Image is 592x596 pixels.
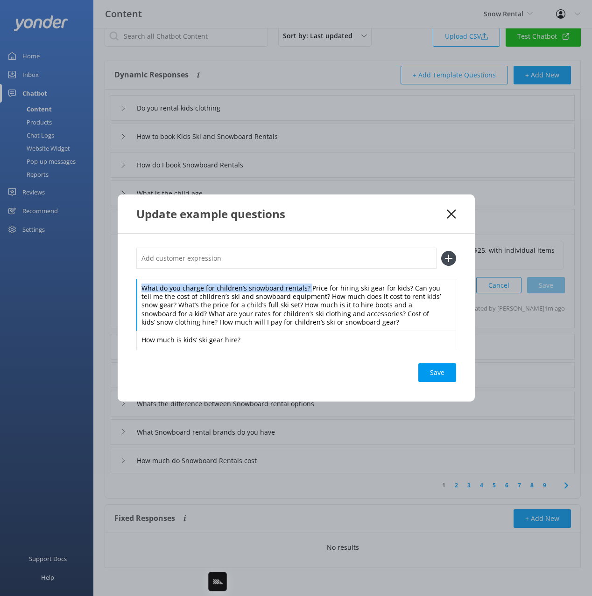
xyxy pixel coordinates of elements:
button: Save [418,363,456,382]
input: Add customer expression [136,248,437,269]
button: Close [447,209,456,219]
div: How much is kids’ ski gear hire? [136,331,456,350]
div: Update example questions [136,206,447,222]
div: What do you charge for children’s snowboard rentals? Price for hiring ski gear for kids? Can you ... [136,279,456,332]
